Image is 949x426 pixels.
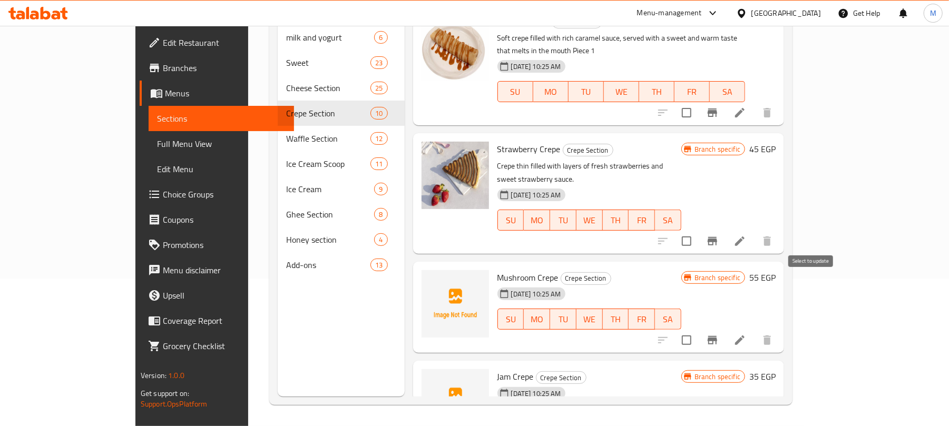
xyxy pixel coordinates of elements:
[140,182,294,207] a: Choice Groups
[278,101,404,126] div: Crepe Section10
[370,132,387,145] div: items
[278,75,404,101] div: Cheese Section25
[629,309,655,330] button: FR
[676,102,698,124] span: Select to update
[755,100,780,125] button: delete
[930,7,936,19] span: M
[157,163,286,175] span: Edit Menu
[569,81,604,102] button: TU
[690,372,745,382] span: Branch specific
[278,25,404,50] div: milk and yogurt6
[422,142,489,209] img: Strawberry Crepe
[422,270,489,338] img: Mushroom Crepe
[659,312,677,327] span: SA
[755,229,780,254] button: delete
[507,62,565,72] span: [DATE] 10:25 AM
[607,312,625,327] span: TH
[537,84,564,100] span: MO
[163,340,286,352] span: Grocery Checklist
[629,210,655,231] button: FR
[157,137,286,150] span: Full Menu View
[749,270,776,285] h6: 55 EGP
[604,81,639,102] button: WE
[497,81,533,102] button: SU
[375,235,387,245] span: 4
[497,369,534,384] span: Jam Crepe
[286,82,370,94] div: Cheese Section
[563,144,613,156] div: Crepe Section
[149,156,294,182] a: Edit Menu
[149,131,294,156] a: Full Menu View
[497,141,561,157] span: Strawberry Crepe
[700,328,725,353] button: Branch-specific-item
[157,112,286,125] span: Sections
[286,259,370,271] span: Add-ons
[637,7,702,19] div: Menu-management
[140,232,294,257] a: Promotions
[676,230,698,252] span: Select to update
[659,213,677,228] span: SA
[507,389,565,399] span: [DATE] 10:25 AM
[286,132,370,145] span: Waffle Section
[576,309,603,330] button: WE
[679,84,706,100] span: FR
[755,328,780,353] button: delete
[370,107,387,120] div: items
[497,160,681,186] p: Crepe thin filled with layers of fresh strawberries and sweet strawberry sauce.
[528,213,546,228] span: MO
[375,210,387,220] span: 8
[374,183,387,195] div: items
[371,159,387,169] span: 11
[502,312,520,327] span: SU
[286,56,370,69] span: Sweet
[163,264,286,276] span: Menu disclaimer
[286,107,370,120] span: Crepe Section
[374,208,387,221] div: items
[700,100,725,125] button: Branch-specific-item
[581,312,599,327] span: WE
[141,397,208,411] a: Support.OpsPlatform
[507,190,565,200] span: [DATE] 10:25 AM
[140,55,294,81] a: Branches
[168,369,184,382] span: 1.0.0
[733,106,746,119] a: Edit menu item
[371,108,387,118] span: 10
[751,7,821,19] div: [GEOGRAPHIC_DATA]
[278,202,404,227] div: Ghee Section8
[749,14,776,28] h6: 40 EGP
[497,270,559,285] span: Mushroom Crepe
[370,82,387,94] div: items
[749,142,776,156] h6: 45 EGP
[163,213,286,226] span: Coupons
[141,369,167,382] span: Version:
[163,62,286,74] span: Branches
[163,289,286,302] span: Upsell
[163,188,286,201] span: Choice Groups
[554,213,572,228] span: TU
[528,312,546,327] span: MO
[502,84,529,100] span: SU
[536,371,586,384] div: Crepe Section
[286,233,374,246] span: Honey section
[140,283,294,308] a: Upsell
[140,257,294,283] a: Menu disclaimer
[371,83,387,93] span: 25
[502,213,520,228] span: SU
[278,126,404,151] div: Waffle Section12
[533,81,569,102] button: MO
[733,235,746,247] a: Edit menu item
[163,239,286,251] span: Promotions
[163,314,286,327] span: Coverage Report
[422,14,489,81] img: Caramel Crepe
[643,84,670,100] span: TH
[524,210,550,231] button: MO
[603,309,629,330] button: TH
[700,229,725,254] button: Branch-specific-item
[140,207,294,232] a: Coupons
[278,252,404,278] div: Add-ons13
[371,134,387,144] span: 12
[278,50,404,75] div: Sweet23
[710,81,745,102] button: SA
